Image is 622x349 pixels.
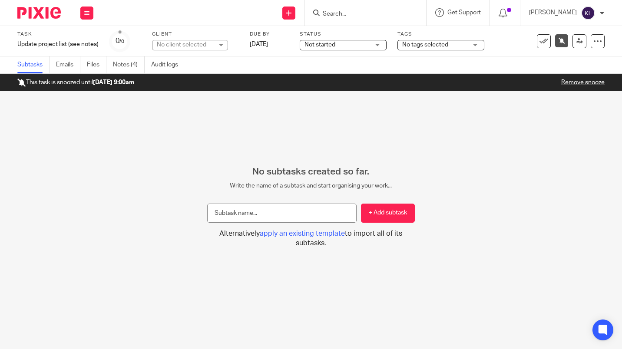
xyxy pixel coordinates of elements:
label: Due by [250,31,289,38]
p: This task is snoozed until [17,78,134,87]
div: No client selected [157,40,213,49]
h2: No subtasks created so far. [207,166,414,178]
span: apply an existing template [260,230,345,237]
a: Emails [56,56,80,73]
p: Write the name of a subtask and start organising your work... [207,181,414,190]
span: Get Support [447,10,481,16]
a: Audit logs [151,56,185,73]
button: + Add subtask [361,204,415,223]
label: Status [300,31,387,38]
label: Client [152,31,239,38]
span: [DATE] [250,41,268,47]
img: svg%3E [581,6,595,20]
small: /0 [119,39,124,44]
label: Tags [397,31,484,38]
span: No tags selected [402,42,448,48]
input: Search [322,10,400,18]
a: Files [87,56,106,73]
a: Notes (4) [113,56,145,73]
a: Remove snooze [561,79,605,86]
div: 0 [116,36,124,46]
a: Subtasks [17,56,50,73]
span: Not started [304,42,335,48]
b: [DATE] 9:00am [93,79,134,86]
div: Update project list (see notes) [17,40,99,49]
input: Subtask name... [207,204,357,223]
button: Alternativelyapply an existing templateto import all of its subtasks. [207,229,414,248]
label: Task [17,31,99,38]
img: Pixie [17,7,61,19]
p: [PERSON_NAME] [529,8,577,17]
